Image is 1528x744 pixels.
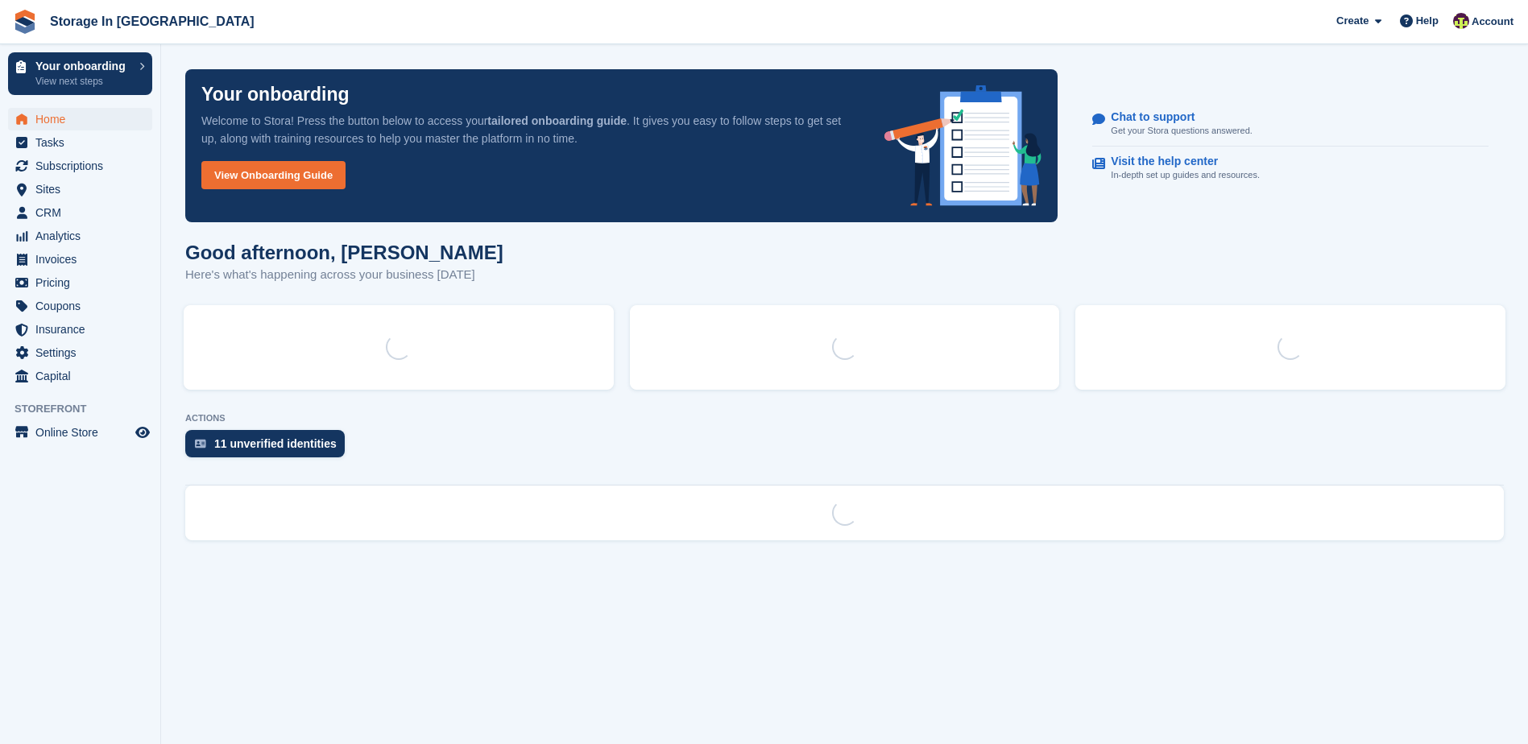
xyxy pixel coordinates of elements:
[1416,13,1439,29] span: Help
[8,421,152,444] a: menu
[35,318,132,341] span: Insurance
[8,365,152,387] a: menu
[35,201,132,224] span: CRM
[201,85,350,104] p: Your onboarding
[35,225,132,247] span: Analytics
[1453,13,1469,29] img: Colin Wood
[487,114,627,127] strong: tailored onboarding guide
[1111,124,1252,138] p: Get your Stora questions answered.
[35,421,132,444] span: Online Store
[1111,110,1239,124] p: Chat to support
[8,248,152,271] a: menu
[35,131,132,154] span: Tasks
[8,52,152,95] a: Your onboarding View next steps
[35,295,132,317] span: Coupons
[8,131,152,154] a: menu
[201,161,346,189] a: View Onboarding Guide
[8,155,152,177] a: menu
[8,201,152,224] a: menu
[185,242,503,263] h1: Good afternoon, [PERSON_NAME]
[1111,168,1260,182] p: In-depth set up guides and resources.
[133,423,152,442] a: Preview store
[8,341,152,364] a: menu
[35,248,132,271] span: Invoices
[1092,147,1489,190] a: Visit the help center In-depth set up guides and resources.
[185,413,1504,424] p: ACTIONS
[185,266,503,284] p: Here's what's happening across your business [DATE]
[8,108,152,130] a: menu
[201,112,859,147] p: Welcome to Stora! Press the button below to access your . It gives you easy to follow steps to ge...
[35,74,131,89] p: View next steps
[1472,14,1514,30] span: Account
[8,225,152,247] a: menu
[14,401,160,417] span: Storefront
[8,318,152,341] a: menu
[13,10,37,34] img: stora-icon-8386f47178a22dfd0bd8f6a31ec36ba5ce8667c1dd55bd0f319d3a0aa187defe.svg
[884,85,1042,206] img: onboarding-info-6c161a55d2c0e0a8cae90662b2fe09162a5109e8cc188191df67fb4f79e88e88.svg
[35,365,132,387] span: Capital
[35,341,132,364] span: Settings
[8,295,152,317] a: menu
[185,430,353,465] a: 11 unverified identities
[1111,155,1247,168] p: Visit the help center
[1092,102,1489,147] a: Chat to support Get your Stora questions answered.
[1336,13,1369,29] span: Create
[43,8,261,35] a: Storage In [GEOGRAPHIC_DATA]
[35,178,132,200] span: Sites
[35,60,131,72] p: Your onboarding
[35,155,132,177] span: Subscriptions
[8,178,152,200] a: menu
[8,271,152,294] a: menu
[35,108,132,130] span: Home
[214,437,337,450] div: 11 unverified identities
[195,439,206,448] img: verify_identity-adf6edd0f0f0b5bbfe63781bf79b02c33cf7c696d77639b501bdc392416b5a36.svg
[35,271,132,294] span: Pricing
